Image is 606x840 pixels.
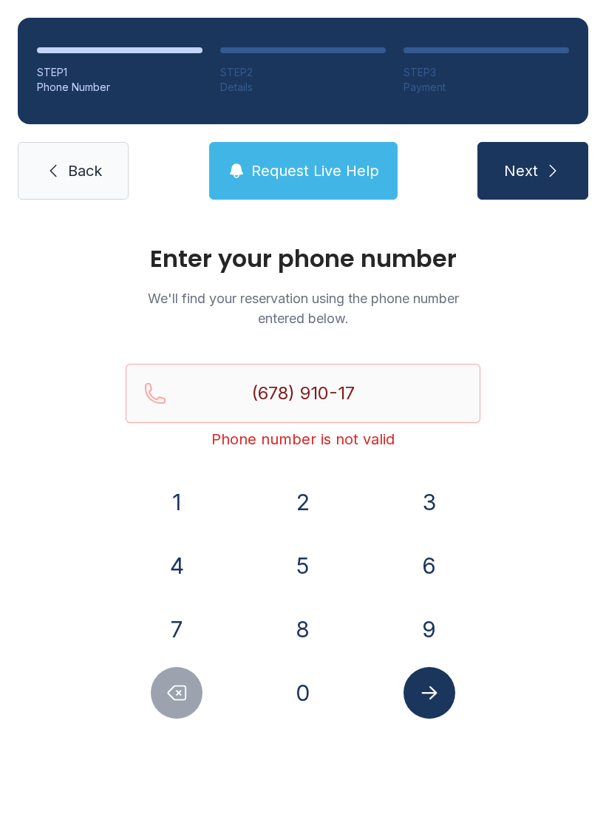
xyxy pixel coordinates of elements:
button: 7 [151,603,202,655]
div: STEP 1 [37,65,202,80]
p: We'll find your reservation using the phone number entered below. [126,288,480,328]
button: 5 [277,540,329,592]
span: Next [504,160,538,181]
button: 9 [404,603,455,655]
button: Submit lookup form [404,667,455,719]
div: Phone Number [37,80,202,95]
span: Request Live Help [251,160,379,181]
div: STEP 3 [404,65,569,80]
h1: Enter your phone number [126,247,480,271]
button: 2 [277,476,329,528]
button: 4 [151,540,202,592]
span: Back [68,160,102,181]
div: Phone number is not valid [126,429,480,450]
button: 1 [151,476,202,528]
div: Payment [404,80,569,95]
button: 0 [277,667,329,719]
div: Details [220,80,386,95]
button: Delete number [151,667,202,719]
div: STEP 2 [220,65,386,80]
input: Reservation phone number [126,364,480,423]
button: 3 [404,476,455,528]
button: 8 [277,603,329,655]
button: 6 [404,540,455,592]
